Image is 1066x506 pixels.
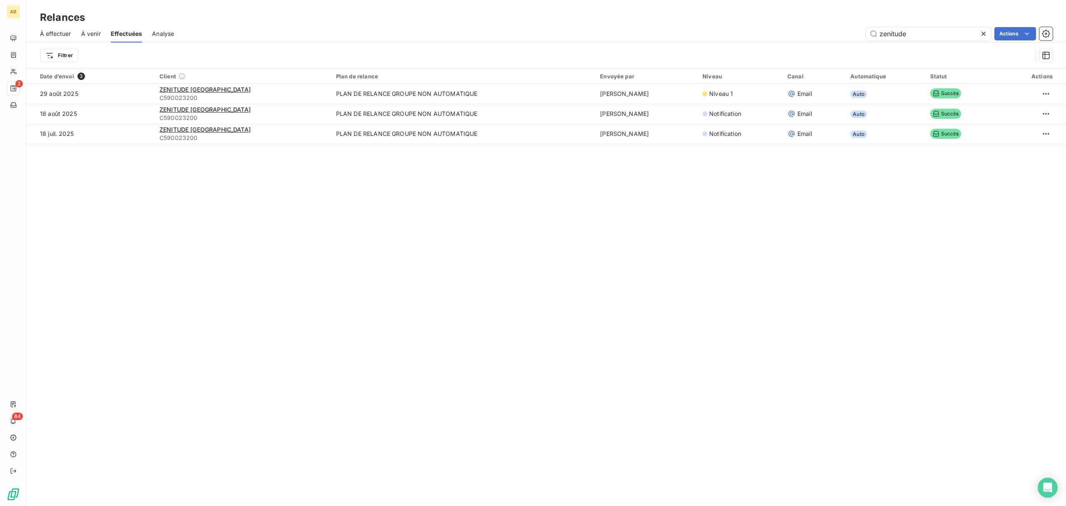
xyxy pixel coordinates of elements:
[159,73,176,80] span: Client
[595,124,697,144] td: [PERSON_NAME]
[930,109,961,119] span: Succès
[77,73,85,80] span: 3
[709,130,741,138] span: Notification
[595,84,697,104] td: [PERSON_NAME]
[15,80,23,88] span: 2
[850,110,867,118] span: Auto
[7,488,20,501] img: Logo LeanPay
[159,86,251,93] span: ZENITUDE [GEOGRAPHIC_DATA]
[40,49,78,62] button: Filtrer
[152,30,174,38] span: Analyse
[797,110,812,118] span: Email
[930,129,961,139] span: Succès
[994,27,1036,40] button: Actions
[81,30,101,38] span: À venir
[1002,73,1053,80] div: Actions
[331,84,595,104] td: PLAN DE RELANCE GROUPE NON AUTOMATIQUE
[850,90,867,98] span: Auto
[930,88,961,98] span: Succès
[111,30,142,38] span: Effectuées
[850,130,867,138] span: Auto
[709,90,733,98] span: Niveau 1
[331,124,595,144] td: PLAN DE RELANCE GROUPE NON AUTOMATIQUE
[40,73,149,80] div: Date d’envoi
[850,73,920,80] div: Automatique
[797,130,812,138] span: Email
[159,126,251,133] span: ZENITUDE [GEOGRAPHIC_DATA]
[709,110,741,118] span: Notification
[27,84,154,104] td: 29 août 2025
[331,104,595,124] td: PLAN DE RELANCE GROUPE NON AUTOMATIQUE
[27,104,154,124] td: 18 août 2025
[159,134,326,142] span: C590023200
[866,27,991,40] input: Rechercher
[159,114,326,122] span: C590023200
[595,104,697,124] td: [PERSON_NAME]
[1038,478,1058,498] div: Open Intercom Messenger
[27,124,154,144] td: 18 juil. 2025
[797,90,812,98] span: Email
[702,73,777,80] div: Niveau
[336,73,590,80] div: Plan de relance
[787,73,840,80] div: Canal
[159,94,326,102] span: C590023200
[40,30,71,38] span: À effectuer
[600,73,692,80] div: Envoyée par
[12,413,23,420] span: 84
[40,10,85,25] h3: Relances
[930,73,992,80] div: Statut
[7,5,20,18] div: AB
[159,106,251,113] span: ZENITUDE [GEOGRAPHIC_DATA]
